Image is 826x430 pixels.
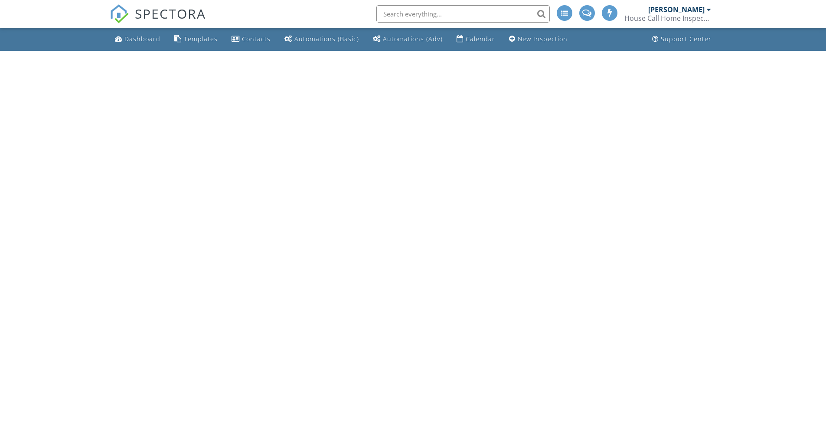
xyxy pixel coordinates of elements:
div: House Call Home Inspection- Lake Charles, LA [624,14,711,23]
a: Automations (Basic) [281,31,362,47]
a: Dashboard [111,31,164,47]
a: Contacts [228,31,274,47]
input: Search everything... [376,5,550,23]
span: SPECTORA [135,4,206,23]
img: The Best Home Inspection Software - Spectora [110,4,129,23]
div: Automations (Basic) [294,35,359,43]
div: Contacts [242,35,271,43]
div: [PERSON_NAME] [648,5,705,14]
div: New Inspection [518,35,568,43]
a: Automations (Advanced) [369,31,446,47]
div: Dashboard [124,35,160,43]
div: Calendar [466,35,495,43]
a: SPECTORA [110,12,206,30]
a: New Inspection [506,31,571,47]
div: Templates [184,35,218,43]
a: Support Center [649,31,715,47]
a: Calendar [453,31,499,47]
a: Templates [171,31,221,47]
div: Automations (Adv) [383,35,443,43]
div: Support Center [661,35,712,43]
